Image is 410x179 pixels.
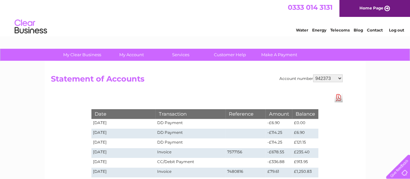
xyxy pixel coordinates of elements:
td: -£114.25 [265,129,292,138]
td: DD Payment [155,129,225,138]
a: Make A Payment [252,49,306,61]
a: Energy [312,28,326,32]
td: £121.15 [292,138,318,148]
th: Reference [226,109,266,119]
td: 7577156 [226,148,266,158]
h2: Statement of Accounts [51,74,343,87]
a: Telecoms [330,28,350,32]
td: [DATE] [91,119,156,129]
td: £0.00 [292,119,318,129]
td: Invoice [155,148,225,158]
th: Date [91,109,156,119]
a: Download Pdf [334,93,343,102]
td: -£114.25 [265,138,292,148]
a: Services [154,49,207,61]
td: [DATE] [91,129,156,138]
td: [DATE] [91,158,156,168]
td: 7480816 [226,168,266,177]
img: logo.png [14,17,47,37]
a: Customer Help [203,49,257,61]
a: My Clear Business [55,49,109,61]
td: CC/Debit Payment [155,158,225,168]
a: Blog [354,28,363,32]
td: £6.90 [292,129,318,138]
td: [DATE] [91,168,156,177]
td: DD Payment [155,138,225,148]
a: 0333 014 3131 [288,3,333,11]
td: £235.40 [292,148,318,158]
th: Transaction [155,109,225,119]
div: Account number [279,74,343,82]
th: Balance [292,109,318,119]
a: Water [296,28,308,32]
td: £913.95 [292,158,318,168]
div: Clear Business is a trading name of Verastar Limited (registered in [GEOGRAPHIC_DATA] No. 3667643... [52,4,358,32]
td: -£336.88 [265,158,292,168]
td: £79.61 [265,168,292,177]
td: -£678.55 [265,148,292,158]
td: -£6.90 [265,119,292,129]
td: DD Payment [155,119,225,129]
a: My Account [105,49,158,61]
td: [DATE] [91,148,156,158]
td: [DATE] [91,138,156,148]
td: Invoice [155,168,225,177]
a: Contact [367,28,383,32]
th: Amount [265,109,292,119]
a: Log out [389,28,404,32]
td: £1,250.83 [292,168,318,177]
